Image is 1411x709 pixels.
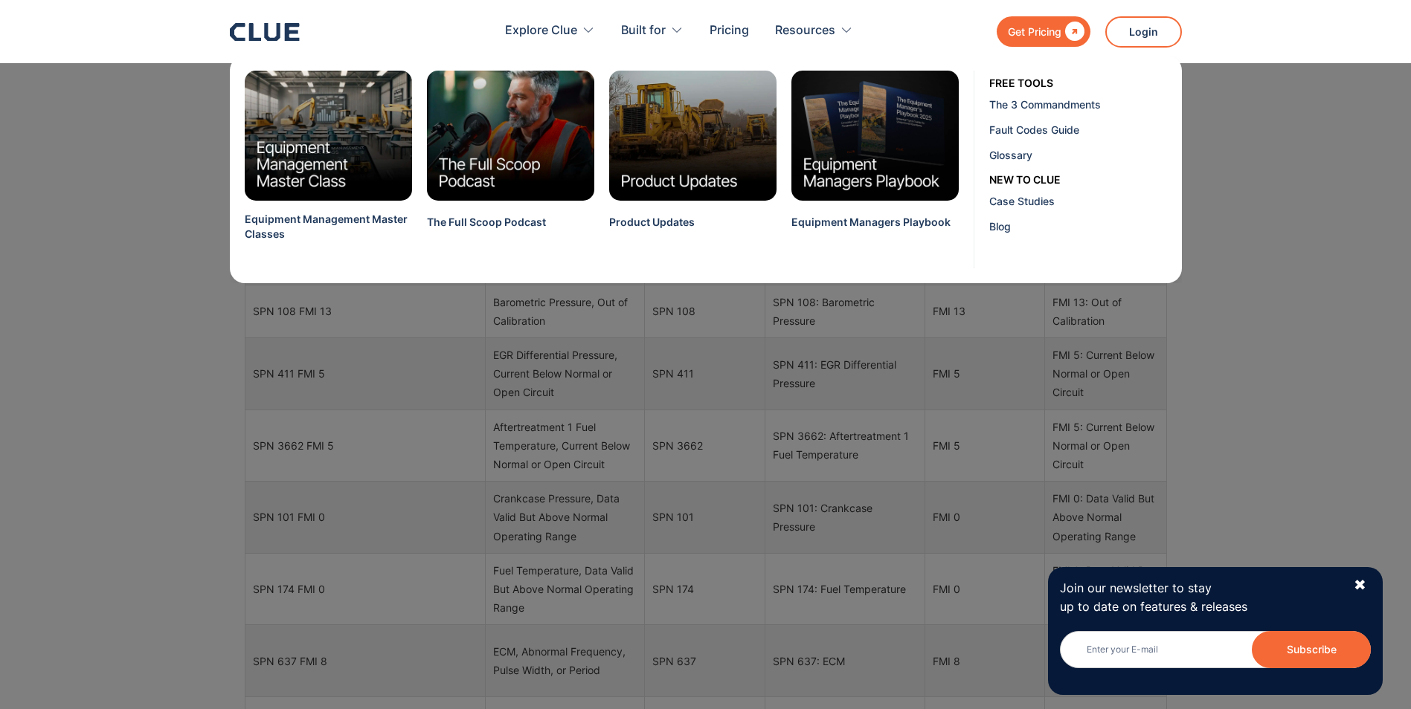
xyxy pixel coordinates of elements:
[989,122,1171,137] div: Fault Codes Guide
[1061,22,1084,41] div: 
[427,215,546,230] div: The Full Scoop Podcast
[925,409,1045,482] td: FMI 5
[775,7,853,54] div: Resources
[230,56,1182,283] nav: Resources
[505,7,577,54] div: Explore Clue
[245,212,412,261] a: Equipment Management Master Classes
[989,213,1177,239] a: Blog
[1060,631,1371,683] form: Newsletter
[989,218,1171,234] div: Blog
[645,482,765,554] td: SPN 101
[765,482,925,554] td: SPN 101: Crankcase Pressure
[925,625,1045,697] td: FMI 8
[1045,337,1166,409] td: FMI 5: Current Below Normal or Open Circuit
[989,97,1171,112] div: The 3 Commandments
[245,71,412,201] img: Equipment Management MasterClasses
[621,7,666,54] div: Built for
[1252,631,1371,668] input: Subscribe
[245,409,485,482] td: SPN 3662 FMI 5
[609,71,777,201] img: Clue Product Updates
[925,553,1045,625] td: FMI 0
[645,409,765,482] td: SPN 3662
[1045,553,1166,625] td: FMI 0: Data Valid But Above Normal Operating Range
[493,489,637,545] div: Crankcase Pressure, Data Valid But Above Normal Operating Range
[765,553,925,625] td: SPN 174: Fuel Temperature
[493,346,637,402] div: EGR Differential Pressure, Current Below Normal or Open Circuit
[609,215,695,230] div: Product Updates
[427,71,594,201] img: Clue Full Scoop Podcast
[1045,625,1166,697] td: FMI 8: Abnormal Frequency, Pulse Width, or Period
[245,482,485,554] td: SPN 101 FMI 0
[925,482,1045,554] td: FMI 0
[765,409,925,482] td: SPN 3662: Aftertreatment 1 Fuel Temperature
[1045,482,1166,554] td: FMI 0: Data Valid But Above Normal Operating Range
[997,16,1090,47] a: Get Pricing
[765,285,925,337] td: SPN 108: Barometric Pressure
[505,7,595,54] div: Explore Clue
[989,117,1177,142] a: Fault Codes Guide
[645,625,765,697] td: SPN 637
[621,7,684,54] div: Built for
[989,142,1177,167] a: Glossary
[493,418,637,474] div: Aftertreatment 1 Fuel Temperature, Current Below Normal or Open Circuit
[1060,579,1340,616] p: Join our newsletter to stay up to date on features & releases
[925,285,1045,337] td: FMI 13
[791,71,959,201] img: Equipment Managers Playbook
[710,7,749,54] a: Pricing
[925,337,1045,409] td: FMI 5
[791,215,951,230] div: Equipment Managers Playbook
[989,188,1177,213] a: Case Studies
[989,91,1177,117] a: The 3 Commandments
[989,147,1171,163] div: Glossary
[245,212,412,242] div: Equipment Management Master Classes
[1008,22,1061,41] div: Get Pricing
[775,7,835,54] div: Resources
[765,337,925,409] td: SPN 411: EGR Differential Pressure
[245,553,485,625] td: SPN 174 FMI 0
[1060,631,1371,668] input: Enter your E-mail
[989,75,1053,91] div: free tools
[485,625,645,697] td: ECM, Abnormal Frequency, Pulse Width, or Period
[645,337,765,409] td: SPN 411
[1354,576,1366,595] div: ✖
[485,285,645,337] td: Barometric Pressure, Out of Calibration
[493,561,637,618] div: Fuel Temperature, Data Valid But Above Normal Operating Range
[1105,16,1182,48] a: Login
[645,285,765,337] td: SPN 108
[791,215,951,248] a: Equipment Managers Playbook
[245,285,485,337] td: SPN 108 FMI 13
[1045,409,1166,482] td: FMI 5: Current Below Normal or Open Circuit
[245,625,485,697] td: SPN 637 FMI 8
[609,215,695,248] a: Product Updates
[989,193,1171,209] div: Case Studies
[427,215,546,248] a: The Full Scoop Podcast
[1045,285,1166,337] td: FMI 13: Out of Calibration
[645,553,765,625] td: SPN 174
[989,172,1061,188] div: New to clue
[765,625,925,697] td: SPN 637: ECM
[245,337,485,409] td: SPN 411 FMI 5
